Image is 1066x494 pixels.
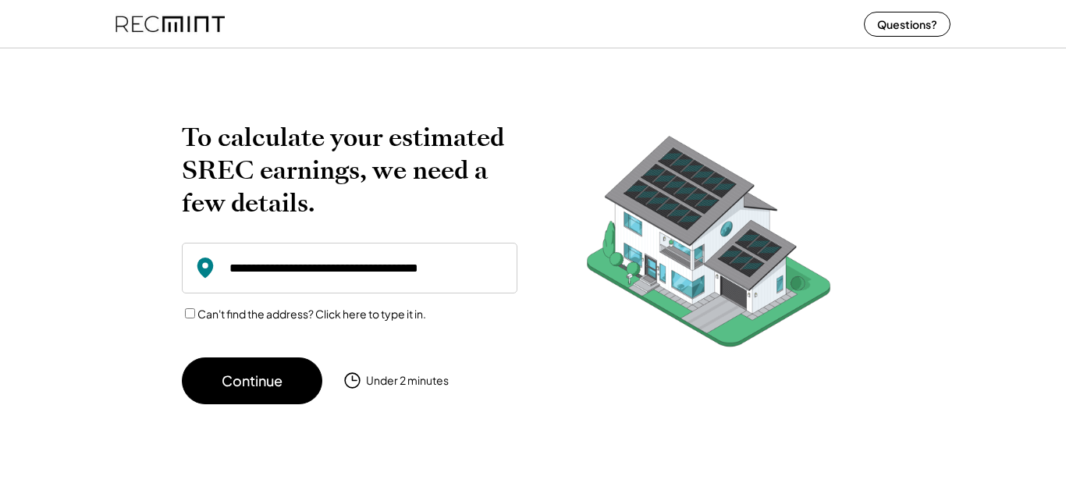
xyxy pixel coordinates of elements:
button: Questions? [864,12,951,37]
label: Can't find the address? Click here to type it in. [197,307,426,321]
h2: To calculate your estimated SREC earnings, we need a few details. [182,121,517,219]
img: recmint-logotype%403x%20%281%29.jpeg [115,3,225,44]
img: RecMintArtboard%207.png [556,121,861,371]
div: Under 2 minutes [366,373,449,389]
button: Continue [182,357,322,404]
